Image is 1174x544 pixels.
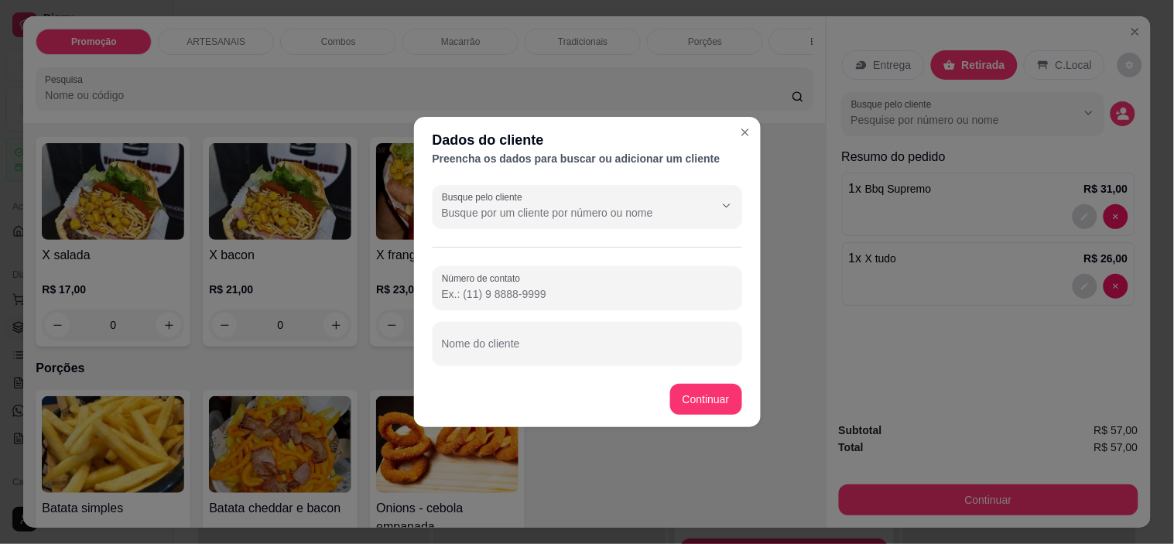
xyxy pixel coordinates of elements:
[442,286,733,302] input: Número de contato
[714,193,739,218] button: Show suggestions
[433,129,742,151] div: Dados do cliente
[442,190,528,204] label: Busque pelo cliente
[733,120,758,145] button: Close
[442,272,525,285] label: Número de contato
[442,205,690,221] input: Busque pelo cliente
[442,342,733,358] input: Nome do cliente
[433,151,742,166] div: Preencha os dados para buscar ou adicionar um cliente
[670,384,742,415] button: Continuar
